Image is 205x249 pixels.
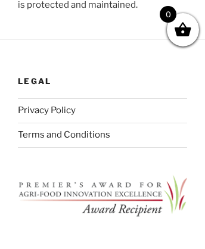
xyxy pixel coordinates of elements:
[18,76,187,86] h2: Legal
[18,129,110,140] a: Terms and Conditions
[18,105,76,116] a: Privacy Policy
[18,98,187,148] nav: Legal
[160,6,176,23] span: 0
